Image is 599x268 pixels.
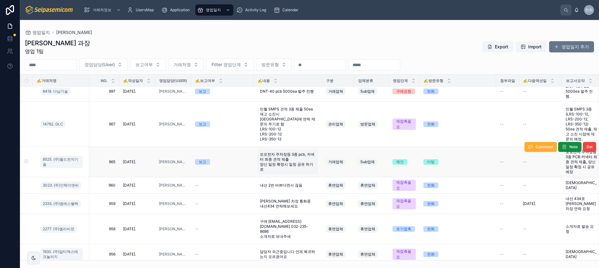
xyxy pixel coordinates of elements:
span: 내선 2번 바쁘다면서 끊음 [260,183,302,188]
span: 모모전자 주차장등 3종 pcb, 커넥터 최종 견적 제출 양신 일정 확정시 일정 공유 하기로 [260,152,316,172]
span: 8525. (주)월드전자기술 [43,157,80,167]
span: ✍️방문유형 [424,78,443,83]
span: Activity Log [245,7,266,12]
a: 8525. (주)월드전자기술 [40,156,83,168]
span: [PERSON_NAME] [159,89,187,94]
span: ✍️내용 [258,78,270,83]
a: [PERSON_NAME] [159,252,187,257]
a: [PERSON_NAME] [159,227,187,231]
span: [DATE]. [123,201,136,206]
div: 재접촉필요 [396,119,412,130]
a: 휴면업체 [358,199,385,209]
span: 1930. (주)알티엑스테크놀러지 [43,249,80,259]
span: -- [500,159,504,164]
span: 영업일지 [32,29,50,36]
a: 14782. GLC [40,119,85,129]
span: ✍️다음액션일 [523,78,547,83]
a: 휴면업체 [326,199,350,209]
a: DNT-40 pcb 5000ea 발주 진행 [257,86,318,96]
span: -- [523,89,527,94]
button: Select Button [130,59,166,71]
a: UsersMap [125,4,158,16]
span: -- [195,183,199,188]
span: [DATE]. [123,183,136,188]
a: -- [500,89,515,94]
span: 휴면업체 [328,252,343,257]
a: -- [195,183,250,188]
span: 영업담당(User) [85,61,115,68]
a: 영업일지 [195,4,233,16]
a: 959 [93,201,115,206]
a: 내선 434로 [PERSON_NAME] 차장 연락 요청 [566,196,597,211]
a: 초기접촉 [392,226,416,232]
a: 휴면업체 [326,180,350,190]
span: Sub업체 [360,159,375,164]
a: 8419. 다남기술 [40,88,71,95]
span: 2333. (주)엠에스쎌텍 [43,201,78,206]
div: 보고 [199,89,206,94]
span: [DATE]. [123,89,136,94]
a: [DEMOGRAPHIC_DATA] [566,180,597,190]
span: 업체분류 [358,78,373,83]
a: 휴면업체 [358,180,385,190]
button: Commnet [524,142,557,152]
span: DNT-40 PCB 5000ea 발주 진행. [566,84,597,99]
span: 방문업체 [360,122,375,127]
span: -- [195,252,199,257]
span: [DATE]. [123,122,136,127]
a: 2333. (주)엠에스쎌텍 [40,199,85,209]
span: 보고여부 [135,61,153,68]
span: 구매 [EMAIL_ADDRESS][DOMAIN_NAME] 032-235-8686 소개자료 보내주세 [260,219,316,239]
span: 8419. 다남기술 [43,89,68,94]
span: 956 [93,252,115,257]
span: 거래처정보 [93,7,111,12]
a: [PERSON_NAME] [159,201,187,206]
a: 휴면업체 [358,249,385,259]
div: 전화 [427,251,435,257]
div: 미팅 [427,159,435,165]
a: 내선 2번 바쁘다면서 끊음 [257,180,318,190]
span: 휴면업체 [328,183,343,188]
span: 소개자료 발송 요청 [566,224,597,234]
a: 담당자 외근중입니다 언제 복귀하는지 모르겠어요 [257,247,318,262]
a: 전화 [423,251,492,257]
span: -- [500,201,504,206]
button: 영업일지 추가 [549,41,594,52]
a: 관리업체 [326,119,350,129]
span: ✍️보고여부 [195,78,215,83]
a: [PERSON_NAME] [56,29,92,36]
span: [PERSON_NAME] [159,159,187,164]
span: 휴면업체 [328,201,343,206]
span: 민웰 SMPS 3종(LRS-100-12, LRS-200-12, LRS-350-12) 50ea 견적 제출, 재고 소진 시점에 재문의 예정. [566,107,597,142]
span: Commnet [536,144,553,149]
a: -- [500,122,515,127]
div: 보고 [199,159,206,165]
span: 모모전자 주차장등 3종 PCB·커넥터 최종 견적 제출, 양신 일정 확정 시 공유 예정 [566,149,597,174]
a: Activity Log [235,4,270,16]
span: ✍️거래처명 [37,78,56,83]
button: Export [482,41,513,52]
a: 전화 [423,201,492,207]
a: Sub업체 [358,86,385,96]
span: -- [500,89,504,94]
a: 전화 [423,226,492,232]
h1: [PERSON_NAME] 과장 [25,39,90,47]
span: 3023. (주)인텍이앤씨 [43,183,79,188]
a: -- [195,227,250,231]
a: -- [500,183,515,188]
a: -- [523,89,558,94]
span: 방문유형 [261,61,279,68]
a: 14782. GLC [40,120,66,128]
span: 997 [93,89,115,94]
span: -- [500,252,504,257]
a: -- [500,227,515,231]
a: [PERSON_NAME] [159,183,187,188]
a: 전화 [423,89,492,94]
span: 거래처명 [173,61,191,68]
